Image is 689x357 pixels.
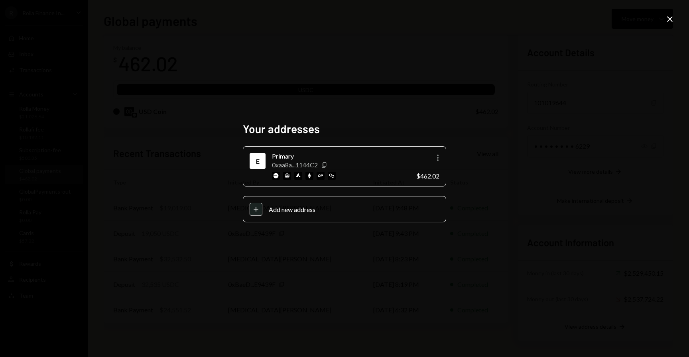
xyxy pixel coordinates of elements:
img: avalanche-mainnet [294,172,302,180]
h2: Your addresses [243,121,446,137]
img: polygon-mainnet [328,172,336,180]
img: optimism-mainnet [317,172,325,180]
div: 0xaa8a...1144C2 [272,161,318,169]
img: arbitrum-mainnet [283,172,291,180]
button: Add new address [243,196,446,222]
div: Primary [272,151,410,161]
div: Ethereum [251,155,264,167]
img: ethereum-mainnet [305,172,313,180]
div: $462.02 [416,172,439,180]
img: base-mainnet [272,172,280,180]
div: Add new address [269,206,439,213]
